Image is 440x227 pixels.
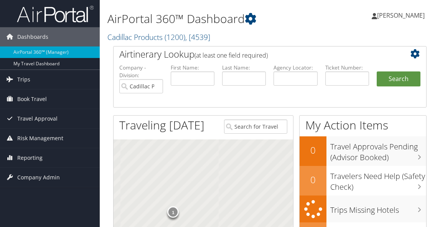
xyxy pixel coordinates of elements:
label: Agency Locator: [274,64,317,71]
img: airportal-logo.png [17,5,94,23]
h1: Traveling [DATE] [119,117,204,133]
h3: Travel Approvals Pending (Advisor Booked) [330,138,426,163]
label: Company - Division: [119,64,163,80]
span: (at least one field required) [194,51,268,60]
h2: Airtinerary Lookup [119,48,394,61]
h2: 0 [300,144,326,157]
span: Trips [17,70,30,89]
a: 0Travel Approvals Pending (Advisor Booked) [300,136,426,166]
button: Search [377,71,420,87]
span: Travel Approval [17,109,58,128]
a: 0Travelers Need Help (Safety Check) [300,166,426,196]
h3: Trips Missing Hotels [330,201,426,215]
span: Company Admin [17,168,60,187]
span: Dashboards [17,27,48,46]
span: , [ 4539 ] [185,32,210,42]
label: First Name: [171,64,214,71]
h3: Travelers Need Help (Safety Check) [330,167,426,192]
h2: 0 [300,173,326,186]
a: [PERSON_NAME] [372,4,432,27]
span: Reporting [17,148,43,167]
label: Ticket Number: [325,64,369,71]
input: Search for Traveler [224,119,287,134]
div: 1 [168,206,179,217]
span: Book Travel [17,89,47,109]
h1: My Action Items [300,117,426,133]
span: ( 1200 ) [165,32,185,42]
span: Risk Management [17,129,63,148]
label: Last Name: [222,64,266,71]
span: [PERSON_NAME] [377,11,425,20]
a: Cadillac Products [107,32,210,42]
a: Trips Missing Hotels [300,196,426,223]
h1: AirPortal 360™ Dashboard [107,11,324,27]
